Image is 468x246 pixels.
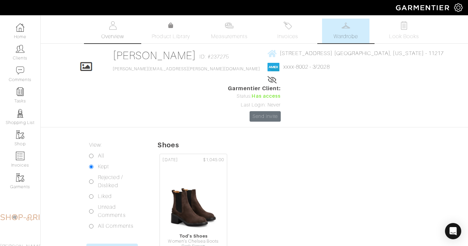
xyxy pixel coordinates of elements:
[160,233,227,239] div: Tod's Shoes
[157,141,468,149] h5: Shoes
[16,152,24,160] img: orders-icon-0abe47150d42831381b5fb84f609e132dff9fe21cb692f30cb5eec754e2cba89.png
[98,203,141,219] label: Unread Comments
[98,152,104,160] label: All
[113,49,196,62] a: [PERSON_NAME]
[98,222,133,230] label: All Comments
[380,19,428,43] a: Look Books
[16,45,24,53] img: clients-icon-6bae9207a08558b7cb47a8932f037763ab4055f8c8b6bfacd5dc20c3e0201464.png
[16,23,24,32] img: dashboard-icon-dbcd8f5a0b271acd01030246c82b418ddd0df26cd7fceb0bd07c9910d44c42f6.png
[389,32,419,41] span: Look Books
[445,223,461,239] div: Open Intercom Messenger
[283,64,330,70] a: xxxx-8002 - 3/2028
[392,2,454,14] img: garmentier-logo-header-white-b43fb05a5012e4ada735d5af1a66efaba907eab6374d6393d1fbf88cb4ef424d.png
[89,141,102,149] label: View:
[225,21,233,30] img: measurements-466bbee1fd09ba9460f595b01e5d73f9e2bff037440d3c8f018324cb6cdf7a4a.svg
[277,32,298,41] span: Invoices
[228,84,281,93] span: Garmentier Client:
[280,50,444,56] span: [STREET_ADDRESS] [GEOGRAPHIC_DATA], [US_STATE] - 11217
[203,157,224,163] span: $1,045.00
[147,22,195,41] a: Product Library
[166,166,220,233] img: R53JQSgePfMRJFQmxaP2PGvt
[101,32,124,41] span: Overview
[16,66,24,75] img: comment-icon-a0a6a9ef722e966f86d9cbdc48e553b5cf19dbc54f86b18d962a5391bc8f6eb6.png
[268,63,279,71] img: american_express-1200034d2e149cdf2cc7894a33a747db654cf6f8355cb502592f1d228b2ac700.png
[400,21,408,30] img: todo-9ac3debb85659649dc8f770b8b6100bb5dab4b48dedcbae339e5042a72dfd3cc.svg
[283,21,292,30] img: orders-27d20c2124de7fd6de4e0e44c1d41de31381a507db9b33961299e4e07d508b8c.svg
[163,157,177,163] span: [DATE]
[16,130,24,139] img: garments-icon-b7da505a4dc4fd61783c78ac3ca0ef83fa9d6f193b1c9dc38574b1d14d53ca28.png
[454,3,463,12] img: gear-icon-white-bd11855cb880d31180b6d7d6211b90ccbf57a29d726f0c71d8c61bd08dd39cc2.png
[16,88,24,96] img: reminder-icon-8004d30b9f0a5d33ae49ab947aed9ed385cf756f9e5892f1edd6e32f2345188e.png
[98,192,112,200] label: Liked
[152,32,190,41] span: Product Library
[16,109,24,118] img: stylists-icon-eb353228a002819b7ec25b43dbf5f0378dd9e0616d9560372ff212230b889e62.png
[268,49,444,57] a: [STREET_ADDRESS] [GEOGRAPHIC_DATA], [US_STATE] - 11217
[206,19,253,43] a: Measurements
[199,53,229,61] span: ID: #237275
[322,19,369,43] a: Wardrobe
[16,173,24,182] img: garments-icon-b7da505a4dc4fd61783c78ac3ca0ef83fa9d6f193b1c9dc38574b1d14d53ca28.png
[113,67,260,71] a: [PERSON_NAME][EMAIL_ADDRESS][PERSON_NAME][DOMAIN_NAME]
[108,21,117,30] img: basicinfo-40fd8af6dae0f16599ec9e87c0ef1c0a1fdea2edbe929e3d69a839185d80c458.svg
[342,21,350,30] img: wardrobe-487a4870c1b7c33e795ec22d11cfc2ed9d08956e64fb3008fe2437562e282088.svg
[98,163,109,171] label: Kept
[250,111,281,122] a: Send Invite
[160,239,227,244] div: Women's Chelsea Boots
[211,32,248,41] span: Measurements
[252,93,281,100] span: Has access
[264,19,311,43] a: Invoices
[89,19,136,43] a: Overview
[228,101,281,109] div: Last Login: Never
[228,93,281,100] div: Status:
[98,173,141,190] label: Rejected / Disliked
[334,32,358,41] span: Wardrobe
